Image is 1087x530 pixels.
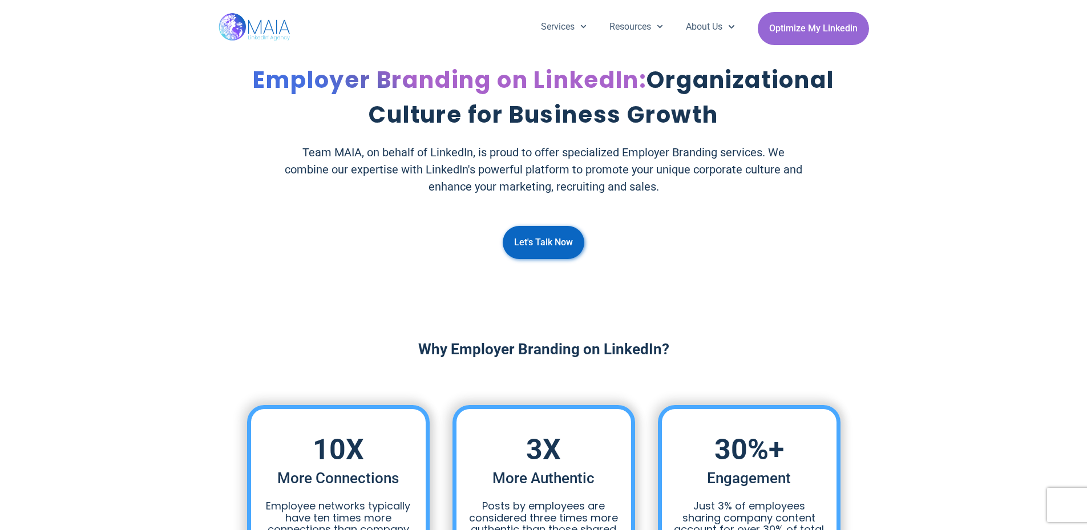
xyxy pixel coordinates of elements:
[526,432,543,467] span: 3
[714,432,747,467] span: 30
[492,467,595,489] div: More Authentic
[346,432,399,467] span: X
[530,12,746,42] nav: Menu
[282,144,806,195] p: Team MAIA, on behalf of LinkedIn, is proud to offer specialized Employer Branding services. We co...
[769,18,858,39] span: Optimize My Linkedin
[707,467,791,489] div: Engagement
[598,12,674,42] a: Resources
[253,64,646,96] span: Employer Branding on LinkedIn:
[313,432,346,467] span: 10
[277,467,399,489] div: More Connections
[503,226,584,259] a: Let's Talk Now
[543,432,595,467] span: X
[747,432,791,467] span: %+
[244,63,843,132] h1: Organizational Culture for Business Growth
[530,12,598,42] a: Services
[514,232,573,253] span: Let's Talk Now
[418,339,669,359] h2: Why Employer Branding on LinkedIn?
[674,12,746,42] a: About Us
[758,12,869,45] a: Optimize My Linkedin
